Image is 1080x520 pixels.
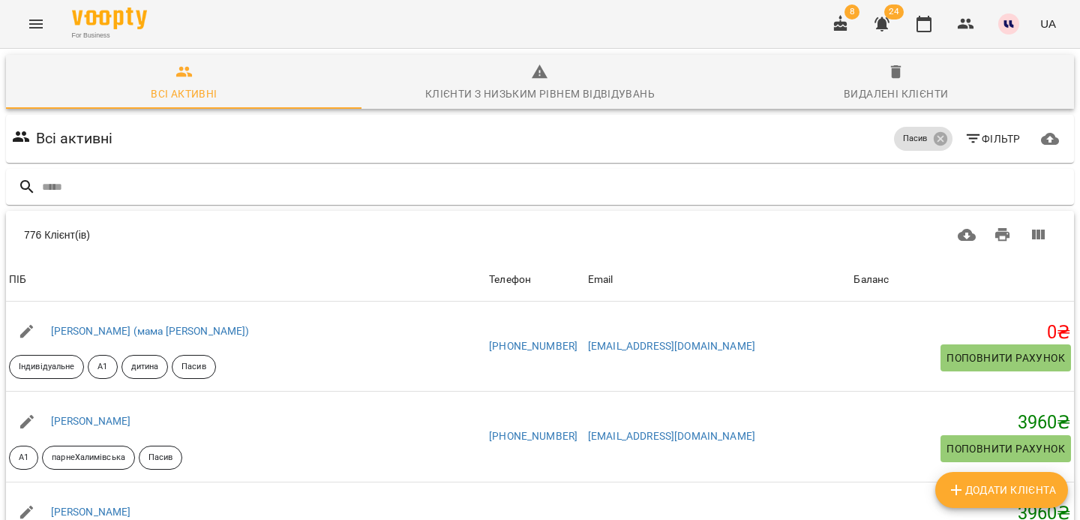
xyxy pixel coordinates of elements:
[588,340,755,352] a: [EMAIL_ADDRESS][DOMAIN_NAME]
[489,430,577,442] a: [PHONE_NUMBER]
[51,506,131,518] a: [PERSON_NAME]
[51,415,131,427] a: [PERSON_NAME]
[844,85,948,103] div: Видалені клієнти
[489,271,531,289] div: Sort
[853,271,889,289] div: Sort
[894,127,952,151] div: Пасив
[946,440,1065,458] span: Поповнити рахунок
[489,271,531,289] div: Телефон
[18,6,54,42] button: Menu
[903,133,928,146] p: Пасив
[935,472,1068,508] button: Додати клієнта
[985,217,1021,253] button: Друк
[72,8,147,29] img: Voopty Logo
[853,271,1071,289] span: Баланс
[1034,10,1062,38] button: UA
[588,271,847,289] span: Email
[139,446,183,470] div: Пасив
[853,411,1071,434] h5: 3960 ₴
[489,340,577,352] a: [PHONE_NUMBER]
[964,130,1021,148] span: Фільтр
[151,85,217,103] div: Всі активні
[9,355,84,379] div: Індивідуальне
[181,361,206,374] p: Пасив
[853,271,889,289] div: Баланс
[844,5,859,20] span: 8
[42,446,135,470] div: парнеХалимівська
[131,361,159,374] p: дитина
[9,446,38,470] div: А1
[6,211,1074,259] div: Table Toolbar
[947,481,1056,499] span: Додати клієнта
[72,31,147,41] span: For Business
[588,271,613,289] div: Sort
[940,344,1071,371] button: Поповнити рахунок
[9,271,26,289] div: Sort
[998,14,1019,35] img: 1255ca683a57242d3abe33992970777d.jpg
[588,271,613,289] div: Email
[19,452,28,464] p: А1
[489,271,582,289] span: Телефон
[958,125,1027,152] button: Фільтр
[940,435,1071,462] button: Поповнити рахунок
[172,355,216,379] div: Пасив
[884,5,904,20] span: 24
[1020,217,1056,253] button: Вигляд колонок
[853,321,1071,344] h5: 0 ₴
[946,349,1065,367] span: Поповнити рахунок
[9,271,26,289] div: ПІБ
[1040,16,1056,32] span: UA
[24,227,520,242] div: 776 Клієнт(ів)
[148,452,173,464] p: Пасив
[52,452,125,464] p: парнеХалимівська
[19,361,74,374] p: Індивідуальне
[51,325,250,337] a: [PERSON_NAME] (мама [PERSON_NAME])
[588,430,755,442] a: [EMAIL_ADDRESS][DOMAIN_NAME]
[9,271,483,289] span: ПІБ
[97,361,107,374] p: А1
[36,127,113,150] h6: Всі активні
[949,217,985,253] button: Завантажити CSV
[88,355,117,379] div: А1
[425,85,655,103] div: Клієнти з низьким рівнем відвідувань
[121,355,169,379] div: дитина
